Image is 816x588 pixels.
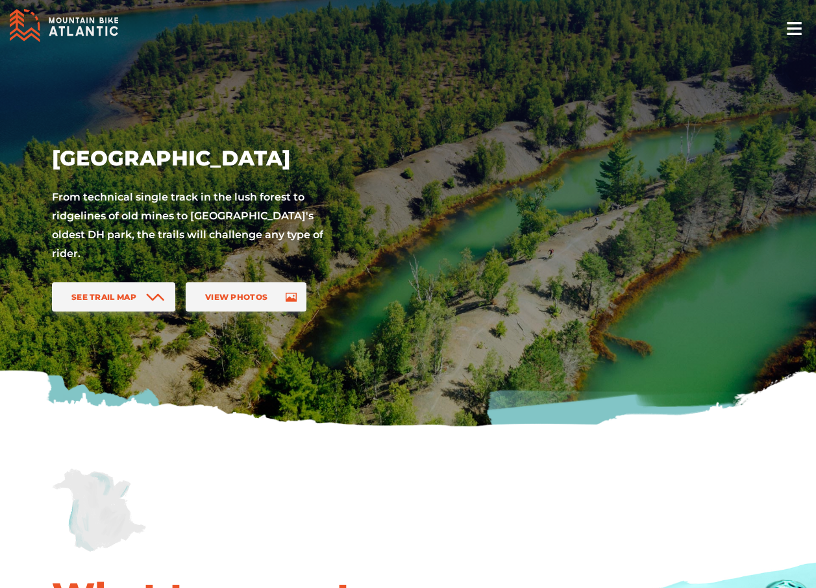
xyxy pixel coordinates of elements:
a: See Trail Map [52,282,175,312]
span: See Trail Map [71,292,136,302]
h1: [GEOGRAPHIC_DATA] [52,145,480,172]
a: View Photos [186,282,306,312]
span: View Photos [205,292,267,302]
p: From technical single track in the lush forest to ridgelines of old mines to [GEOGRAPHIC_DATA]'s ... [52,188,323,263]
